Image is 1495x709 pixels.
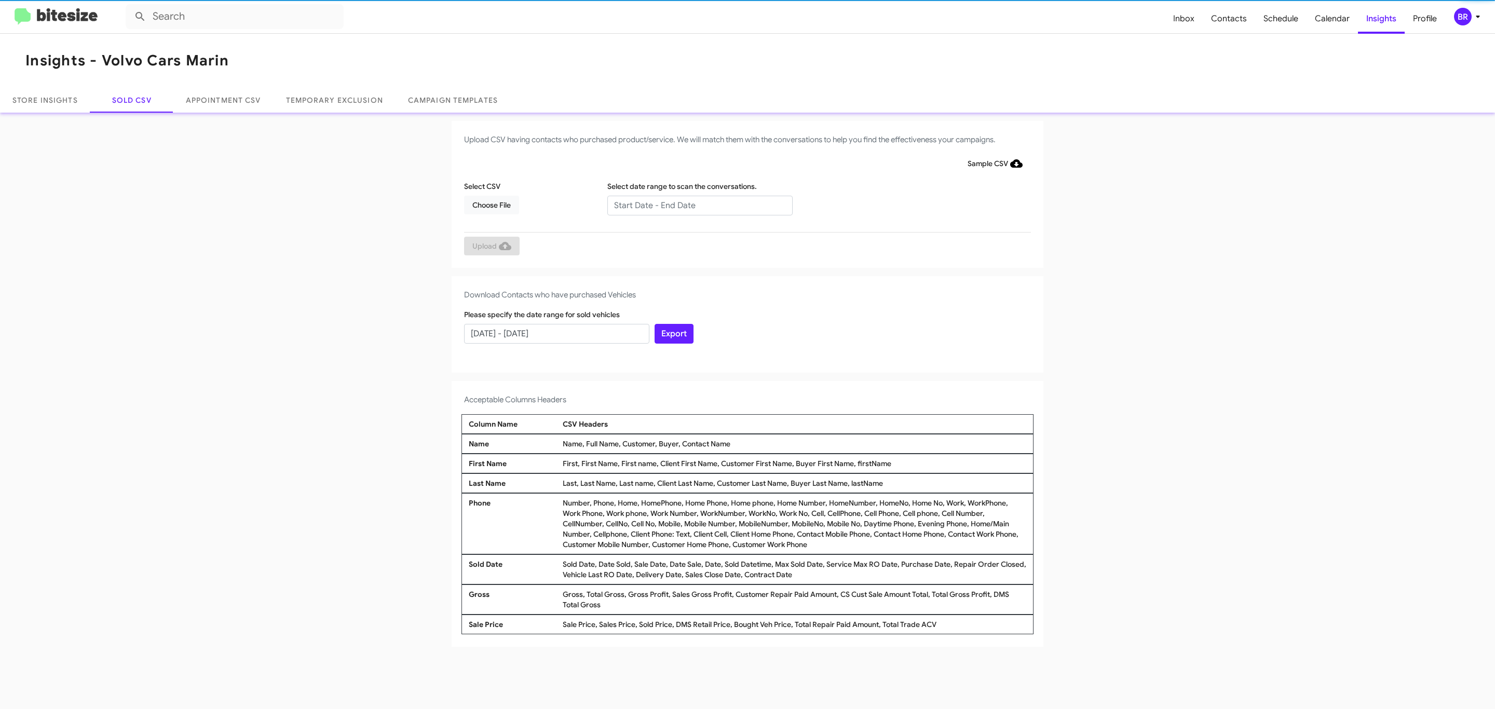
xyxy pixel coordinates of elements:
label: Please specify the date range for sold vehicles [464,309,620,320]
div: Name, Full Name, Customer, Buyer, Contact Name [560,439,1029,449]
a: Insights [1358,4,1405,34]
button: Export [655,324,694,344]
div: Column Name [466,419,560,429]
a: Sold CSV [90,88,173,113]
a: Contacts [1203,4,1255,34]
a: Campaign Templates [396,88,510,113]
div: Phone [466,498,560,550]
input: Search [126,4,344,29]
div: Sale Price, Sales Price, Sold Price, DMS Retail Price, Bought Veh Price, Total Repair Paid Amount... [560,619,1029,630]
div: Last, Last Name, Last name, Client Last Name, Customer Last Name, Buyer Last Name, lastName [560,478,1029,488]
div: Number, Phone, Home, HomePhone, Home Phone, Home phone, Home Number, HomeNumber, HomeNo, Home No,... [560,498,1029,550]
label: Select date range to scan the conversations. [607,181,757,192]
div: CSV Headers [560,419,1029,429]
input: Start Date - End Date [607,196,793,215]
label: Select CSV [464,181,500,192]
h4: Upload CSV having contacts who purchased product/service. We will match them with the conversatio... [464,133,1031,146]
div: Sold Date [466,559,560,580]
button: Choose File [464,196,519,214]
span: Sample CSV [968,154,1023,173]
span: Upload [472,237,511,255]
div: BR [1454,8,1472,25]
div: Gross [466,589,560,610]
a: Temporary Exclusion [274,88,396,113]
div: Sale Price [466,619,560,630]
div: Sold Date, Date Sold, Sale Date, Date Sale, Date, Sold Datetime, Max Sold Date, Service Max RO Da... [560,559,1029,580]
h4: Download Contacts who have purchased Vehicles [464,289,1031,301]
a: Inbox [1165,4,1203,34]
input: Start Date - End Date [464,324,649,344]
h4: Acceptable Columns Headers [464,393,1031,406]
a: Calendar [1307,4,1358,34]
a: Appointment CSV [173,88,274,113]
button: Upload [464,237,520,255]
span: Choose File [472,196,511,214]
div: Gross, Total Gross, Gross Profit, Sales Gross Profit, Customer Repair Paid Amount, CS Cust Sale A... [560,589,1029,610]
h1: Insights - Volvo Cars Marin [25,52,229,69]
a: Profile [1405,4,1445,34]
a: Schedule [1255,4,1307,34]
button: Sample CSV [959,154,1031,173]
div: Name [466,439,560,449]
div: First, First Name, First name, Client First Name, Customer First Name, Buyer First Name, firstName [560,458,1029,469]
div: Last Name [466,478,560,488]
button: BR [1445,8,1484,25]
div: First Name [466,458,560,469]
